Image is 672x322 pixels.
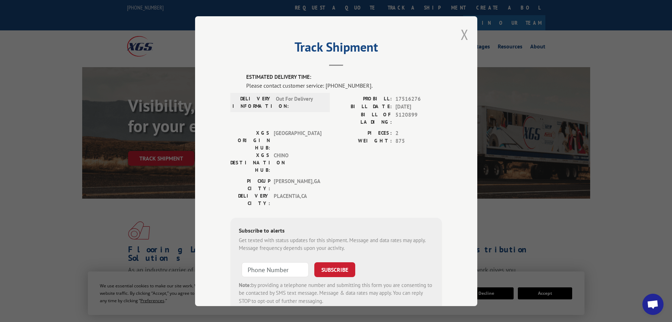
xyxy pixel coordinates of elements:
[461,25,468,44] button: Close modal
[230,192,270,207] label: DELIVERY CITY:
[230,129,270,151] label: XGS ORIGIN HUB:
[246,81,442,89] div: Please contact customer service: [PHONE_NUMBER].
[395,137,442,145] span: 875
[395,103,442,111] span: [DATE]
[395,129,442,137] span: 2
[232,95,272,110] label: DELIVERY INFORMATION:
[239,281,251,288] strong: Note:
[336,137,392,145] label: WEIGHT:
[246,73,442,81] label: ESTIMATED DELIVERY TIME:
[242,262,309,277] input: Phone Number
[336,129,392,137] label: PIECES:
[642,294,664,315] div: Open chat
[274,177,321,192] span: [PERSON_NAME] , GA
[274,129,321,151] span: [GEOGRAPHIC_DATA]
[276,95,323,110] span: Out For Delivery
[395,111,442,125] span: 5120899
[336,95,392,103] label: PROBILL:
[230,151,270,174] label: XGS DESTINATION HUB:
[239,236,434,252] div: Get texted with status updates for this shipment. Message and data rates may apply. Message frequ...
[395,95,442,103] span: 17516276
[239,281,434,305] div: by providing a telephone number and submitting this form you are consenting to be contacted by SM...
[274,192,321,207] span: PLACENTIA , CA
[230,42,442,55] h2: Track Shipment
[239,226,434,236] div: Subscribe to alerts
[274,151,321,174] span: CHINO
[336,103,392,111] label: BILL DATE:
[314,262,355,277] button: SUBSCRIBE
[336,111,392,125] label: BILL OF LADING:
[230,177,270,192] label: PICKUP CITY:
